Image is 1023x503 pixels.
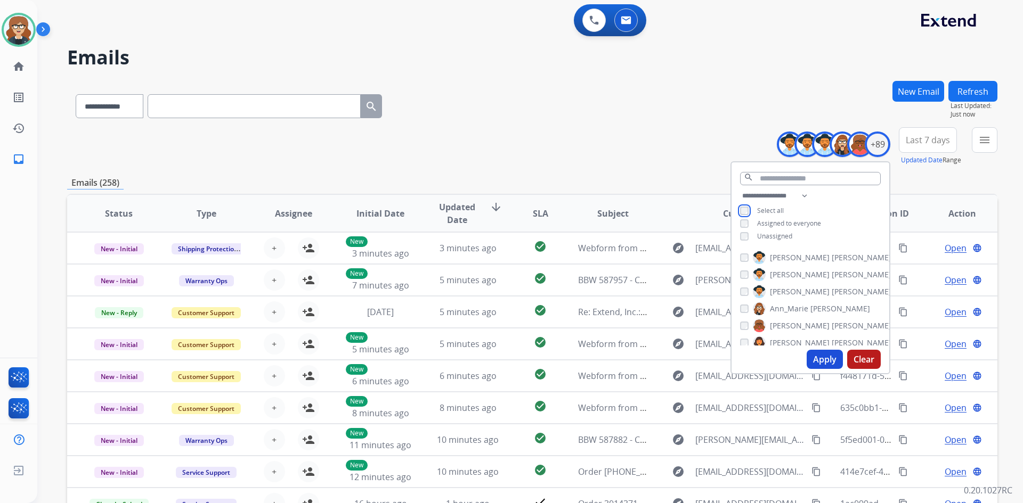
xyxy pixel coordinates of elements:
span: 3 minutes ago [352,248,409,259]
mat-icon: content_copy [898,307,908,317]
mat-icon: person_add [302,242,315,254]
mat-icon: language [972,467,982,476]
mat-icon: content_copy [811,371,821,381]
span: Select all [757,206,784,215]
span: New - Initial [94,435,144,446]
mat-icon: content_copy [898,275,908,285]
p: 0.20.1027RC [964,484,1012,497]
span: [PERSON_NAME] [832,286,891,297]
mat-icon: content_copy [898,339,908,349]
button: + [264,365,285,386]
mat-icon: search [744,172,753,182]
span: New - Initial [94,467,144,478]
span: + [272,242,277,254]
mat-icon: content_copy [898,243,908,253]
mat-icon: language [972,403,982,413]
span: + [272,369,277,382]
span: 5 minutes ago [440,338,497,350]
span: [PERSON_NAME] [770,252,830,263]
span: [PERSON_NAME] [770,337,830,348]
span: Range [901,155,961,164]
img: avatar [4,15,34,45]
span: f448171d-5e80-4b5a-963b-6ec2d49c2f69 [840,370,1001,382]
button: + [264,237,285,259]
button: + [264,461,285,482]
span: New - Initial [94,275,144,286]
mat-icon: person_add [302,337,315,350]
mat-icon: explore [672,401,685,414]
mat-icon: explore [672,465,685,478]
span: [EMAIL_ADDRESS][DOMAIN_NAME] [695,465,805,478]
span: [PERSON_NAME] [832,269,891,280]
span: 7 minutes ago [352,279,409,291]
button: New Email [892,81,944,102]
span: [PERSON_NAME] [770,269,830,280]
button: Refresh [948,81,997,102]
span: + [272,274,277,286]
span: 5 minutes ago [352,343,409,355]
span: Open [945,369,967,382]
button: + [264,333,285,354]
span: Shipping Protection [172,243,245,254]
mat-icon: check_circle [534,240,547,253]
span: + [272,465,277,478]
span: 5 minutes ago [440,274,497,286]
mat-icon: language [972,371,982,381]
span: [PERSON_NAME] [810,303,870,314]
span: Warranty Ops [179,275,234,286]
button: Clear [847,350,881,369]
mat-icon: language [972,243,982,253]
mat-icon: check_circle [534,272,547,285]
mat-icon: explore [672,433,685,446]
span: Customer Support [172,371,241,382]
span: Customer Support [172,307,241,318]
span: Open [945,242,967,254]
span: Open [945,306,967,318]
mat-icon: check_circle [534,336,547,349]
span: 10 minutes ago [437,434,499,446]
span: Order [PHONE_NUMBER] [578,466,678,477]
span: + [272,401,277,414]
span: Last Updated: [951,102,997,110]
mat-icon: check_circle [534,464,547,476]
span: New - Initial [94,339,144,350]
span: Customer Support [172,339,241,350]
mat-icon: explore [672,369,685,382]
mat-icon: menu [978,134,991,146]
span: 12 minutes ago [350,471,411,483]
p: New [346,396,368,407]
mat-icon: arrow_downward [490,201,502,213]
span: 10 minutes ago [437,466,499,477]
span: Service Support [176,467,237,478]
span: Assignee [275,207,312,220]
span: Open [945,433,967,446]
button: + [264,301,285,323]
span: + [272,433,277,446]
mat-icon: person_add [302,306,315,318]
span: Last 7 days [906,138,950,142]
span: Webform from [EMAIL_ADDRESS][DOMAIN_NAME] on [DATE] [578,338,819,350]
span: [PERSON_NAME][EMAIL_ADDRESS][DOMAIN_NAME] [695,274,805,286]
span: 8 minutes ago [352,407,409,419]
mat-icon: content_copy [898,403,908,413]
span: [PERSON_NAME][EMAIL_ADDRESS][DOMAIN_NAME] [695,433,805,446]
p: New [346,332,368,343]
mat-icon: check_circle [534,432,547,444]
span: Unassigned [757,232,792,241]
span: Webform from [EMAIL_ADDRESS][DOMAIN_NAME] on [DATE] [578,242,819,254]
span: Updated Date [433,201,482,226]
span: Subject [597,207,629,220]
span: 8 minutes ago [440,402,497,414]
span: Open [945,337,967,350]
span: + [272,306,277,318]
mat-icon: language [972,275,982,285]
span: Webform from [EMAIL_ADDRESS][DOMAIN_NAME] on [DATE] [578,402,819,414]
span: Ann_Marie [770,303,808,314]
span: 5f5ed001-0587-4472-9e6d-cb71587633ef [840,434,1001,446]
mat-icon: check_circle [534,304,547,317]
p: New [346,236,368,247]
mat-icon: list_alt [12,91,25,104]
span: 3 minutes ago [440,242,497,254]
span: Open [945,274,967,286]
mat-icon: content_copy [898,435,908,444]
